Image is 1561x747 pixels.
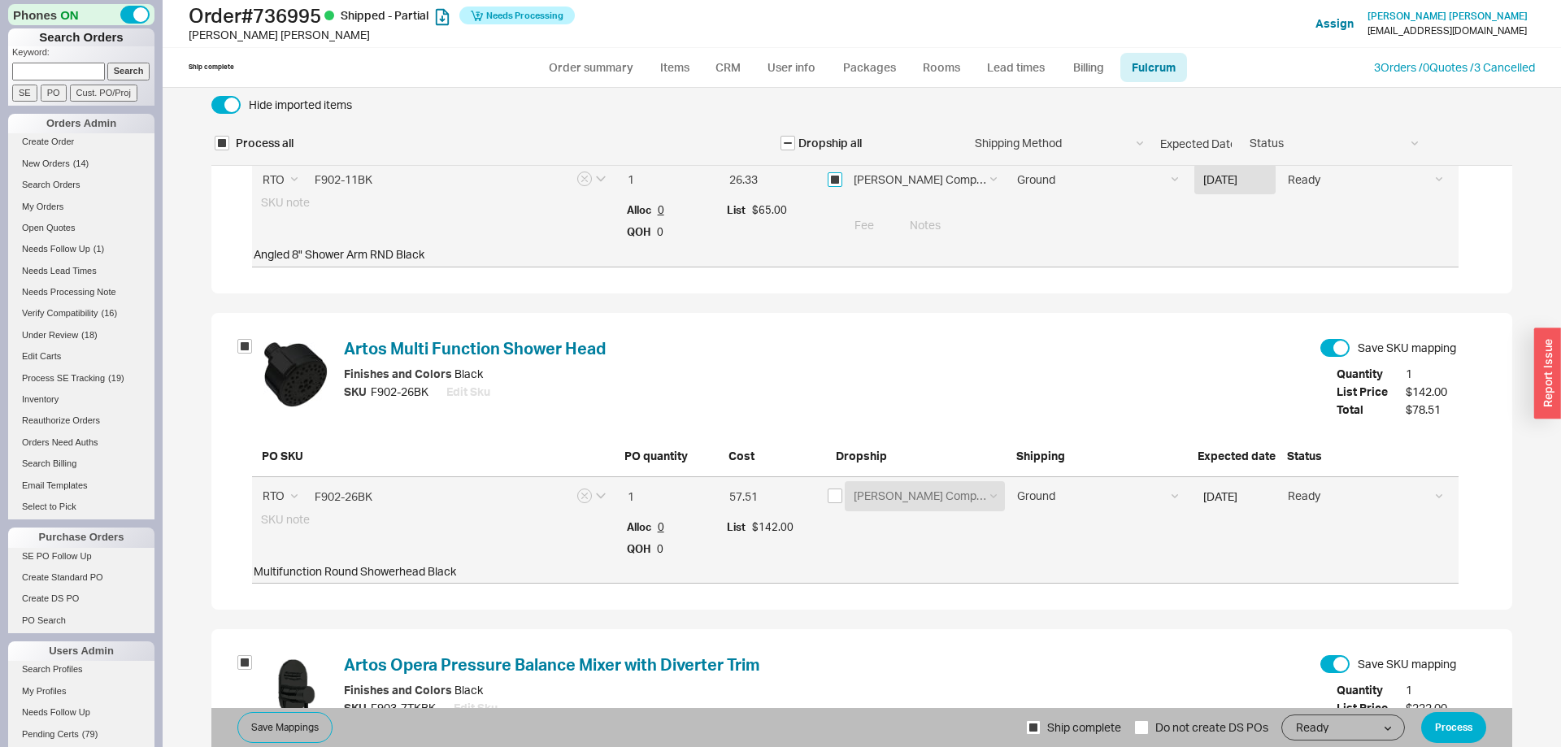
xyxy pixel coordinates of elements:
[486,4,563,27] span: Needs Processing
[1047,708,1121,747] span: Ship complete
[454,683,483,697] span: Black
[22,308,98,318] span: Verify Compatibility
[658,521,664,533] a: 0
[189,27,785,43] div: [PERSON_NAME] [PERSON_NAME]
[22,330,78,340] span: Under Review
[8,704,154,721] a: Needs Follow Up
[658,204,664,216] a: 0
[8,241,154,258] a: Needs Follow Up(1)
[249,97,352,113] div: Hide imported items
[307,165,612,193] input: Enter 2 letters
[8,370,154,387] a: Process SE Tracking(19)
[8,683,154,700] a: My Profiles
[1320,655,1350,673] button: Save SKU mapping
[344,338,606,358] a: Artos Multi Function Shower Head
[704,53,752,82] a: CRM
[8,219,154,237] a: Open Quotes
[8,498,154,515] a: Select to Pick
[8,155,154,172] a: New Orders(14)
[459,7,575,24] button: Needs Processing
[658,203,664,216] span: 0
[648,53,701,82] a: Items
[719,196,824,224] div: $65.00
[93,244,104,254] span: ( 1 )
[627,203,655,216] span: Alloc
[344,383,367,401] span: SKU
[8,28,154,46] h1: Search Orders
[108,373,124,383] span: ( 19 )
[371,383,428,401] span: F902-26BK
[189,4,785,27] h1: Order # 736995
[1060,53,1117,82] a: Billing
[719,441,826,464] div: Cost
[8,569,154,586] a: Create Standard PO
[82,729,98,739] span: ( 79 )
[1337,699,1402,717] span: List Price
[22,159,70,168] span: New Orders
[8,305,154,322] a: Verify Compatibility(16)
[1188,441,1277,464] div: Expected date
[8,434,154,451] a: Orders Need Auths
[236,135,294,151] span: Process all
[22,707,90,717] span: Needs Follow Up
[8,412,154,429] a: Reauthorize Orders
[252,559,719,584] div: Multifunction Round Showerhead Black
[1026,720,1041,735] input: Ship complete
[263,658,328,723] img: product
[60,7,79,24] span: ON
[8,284,154,301] a: Needs Processing Note
[627,543,711,555] div: 0
[446,383,490,401] button: Edit Sku
[8,114,154,133] div: Orders Admin
[344,367,452,380] span: Finishes and Colors
[344,683,452,697] span: Finishes and Colors
[1435,718,1472,737] span: Process
[1406,681,1459,699] span: 1
[975,53,1057,82] a: Lead times
[8,327,154,344] a: Under Review(18)
[846,210,898,240] input: Fee
[252,441,615,464] div: PO SKU
[615,441,719,464] div: PO quantity
[1315,15,1354,32] button: Assign
[12,85,37,102] input: SE
[1320,339,1350,357] button: Save SKU mapping
[727,203,750,216] b: List
[755,53,828,82] a: User info
[727,520,750,533] b: List
[8,348,154,365] a: Edit Carts
[901,210,1459,240] input: Notes
[189,63,234,72] div: Ship complete
[341,8,428,22] span: Shipped - Partial
[22,729,79,739] span: Pending Certs
[798,135,862,151] div: Dropship all
[627,542,654,555] b: QOH
[1337,681,1402,699] span: Quantity
[1406,365,1459,383] span: 1
[831,53,907,82] a: Packages
[254,190,317,214] span: SKU note
[102,308,118,318] span: ( 16 )
[1277,441,1459,464] div: Status
[8,133,154,150] a: Create Order
[8,391,154,408] a: Inventory
[8,661,154,678] a: Search Profiles
[107,63,150,80] input: Search
[1358,340,1456,356] div: Save SKU mapping
[307,482,612,510] input: Enter 2 letters
[254,507,317,531] span: SKU note
[252,242,719,267] div: Angled 8" Shower Arm RND Black
[720,481,824,511] input: Price
[8,612,154,629] a: PO Search
[263,342,328,407] img: product
[627,225,654,238] b: QOH
[41,85,67,102] input: PO
[1374,60,1535,74] a: 3Orders /0Quotes /3 Cancelled
[1007,441,1188,464] div: Shipping
[8,548,154,565] a: SE PO Follow Up
[627,226,711,238] div: 0
[1120,53,1187,82] a: Fulcrum
[371,699,436,717] span: F903-7TKBK
[8,263,154,280] a: Needs Lead Times
[1151,128,1241,159] input: Expected Date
